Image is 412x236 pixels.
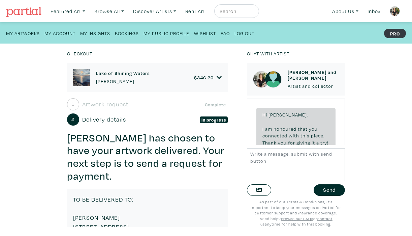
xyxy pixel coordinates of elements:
[278,139,287,146] span: you
[67,132,228,183] h3: [PERSON_NAME] has chosen to have your artwork delivered. Your next step is to send a request for ...
[298,126,308,132] span: that
[67,50,92,57] small: Checkout
[329,4,361,18] a: About Us
[265,71,282,88] img: avatar.png
[194,75,214,80] h6: $
[47,4,88,18] a: Featured Art
[194,75,222,81] a: $346.20
[73,69,90,86] img: phpThumb.php
[384,29,406,38] strong: PRO
[80,28,110,37] a: My Insights
[390,6,400,16] img: phpThumb.php
[281,216,313,221] a: Browse our FAQs
[115,30,139,36] small: Bookings
[234,30,254,36] small: Log Out
[253,71,270,88] img: phpThumb.php
[260,216,332,227] a: contact us
[221,30,230,36] small: FAQ
[96,70,150,85] a: Lake of Shining Waters [PERSON_NAME]
[365,4,384,18] a: Inbox
[311,132,325,139] span: piece.
[82,100,128,109] span: Artwork request
[6,28,40,37] a: My Artworks
[262,132,287,139] span: connected
[71,117,74,122] small: 2
[82,115,126,124] span: Delivery details
[265,126,272,132] span: am
[309,126,318,132] span: you
[144,28,189,37] a: My Public Profile
[96,78,150,85] p: [PERSON_NAME]
[91,4,127,18] a: Browse All
[144,30,189,36] small: My Public Profile
[320,139,328,146] span: try!
[262,126,264,132] span: I
[300,132,310,139] span: this
[262,111,267,118] span: Hi
[115,28,139,37] a: Bookings
[288,139,295,146] span: for
[247,50,289,57] small: Chat with artist
[6,30,40,36] small: My Artworks
[221,28,230,37] a: FAQ
[262,139,277,146] span: Thank
[194,30,216,36] small: Wishlist
[268,111,308,118] span: [PERSON_NAME],
[234,28,254,37] a: Log Out
[203,101,228,108] span: Complete
[44,30,75,36] small: My Account
[289,132,299,139] span: with
[194,28,216,37] a: Wishlist
[296,139,310,146] span: giving
[200,116,228,123] span: In progress
[312,139,315,146] span: it
[288,82,339,90] p: Artist and collector
[251,199,341,227] small: As part of our Terms & Conditions, it's important to keep your messages on Partial for customer s...
[44,28,75,37] a: My Account
[96,70,150,76] h6: Lake of Shining Waters
[314,184,345,196] button: Send
[130,4,179,18] a: Discover Artists
[274,126,296,132] span: honoured
[219,7,253,16] input: Search
[197,74,214,81] span: 346.20
[80,30,110,36] small: My Insights
[288,69,339,81] h6: [PERSON_NAME] and [PERSON_NAME]
[316,139,319,146] span: a
[72,102,74,106] small: 1
[182,4,208,18] a: Rent Art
